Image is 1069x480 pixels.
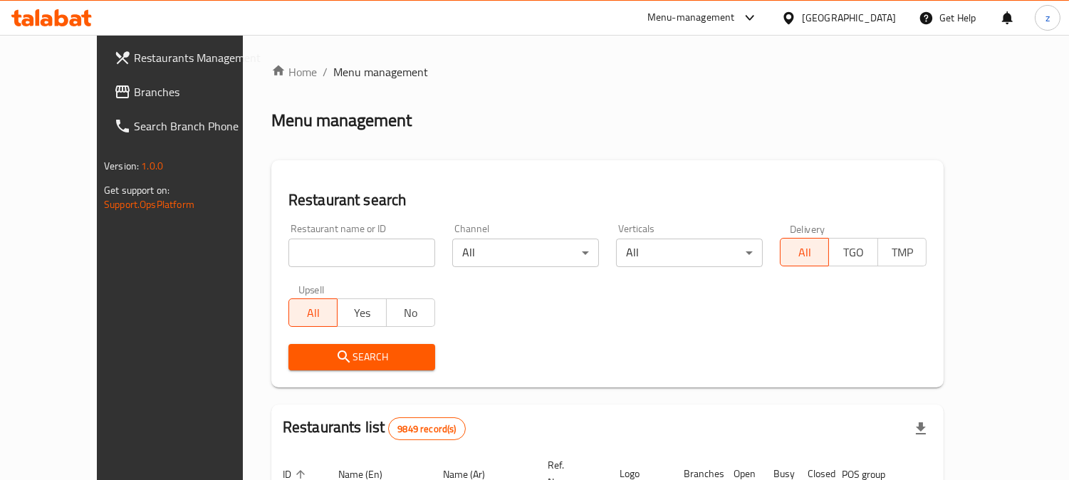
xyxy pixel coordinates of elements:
[780,238,829,266] button: All
[786,242,823,263] span: All
[337,298,386,327] button: Yes
[835,242,872,263] span: TGO
[323,63,328,80] li: /
[298,284,325,294] label: Upsell
[271,63,317,80] a: Home
[288,298,338,327] button: All
[134,49,264,66] span: Restaurants Management
[104,181,170,199] span: Get support on:
[392,303,429,323] span: No
[828,238,877,266] button: TGO
[877,238,927,266] button: TMP
[452,239,599,267] div: All
[647,9,735,26] div: Menu-management
[104,195,194,214] a: Support.OpsPlatform
[388,417,465,440] div: Total records count
[103,41,276,75] a: Restaurants Management
[386,298,435,327] button: No
[802,10,896,26] div: [GEOGRAPHIC_DATA]
[104,157,139,175] span: Version:
[288,344,435,370] button: Search
[790,224,825,234] label: Delivery
[103,75,276,109] a: Branches
[616,239,763,267] div: All
[103,109,276,143] a: Search Branch Phone
[343,303,380,323] span: Yes
[141,157,163,175] span: 1.0.0
[884,242,921,263] span: TMP
[283,417,466,440] h2: Restaurants list
[288,189,927,211] h2: Restaurant search
[134,83,264,100] span: Branches
[300,348,424,366] span: Search
[904,412,938,446] div: Export file
[271,109,412,132] h2: Menu management
[134,118,264,135] span: Search Branch Phone
[295,303,332,323] span: All
[389,422,464,436] span: 9849 record(s)
[333,63,428,80] span: Menu management
[288,239,435,267] input: Search for restaurant name or ID..
[1045,10,1050,26] span: z
[271,63,944,80] nav: breadcrumb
